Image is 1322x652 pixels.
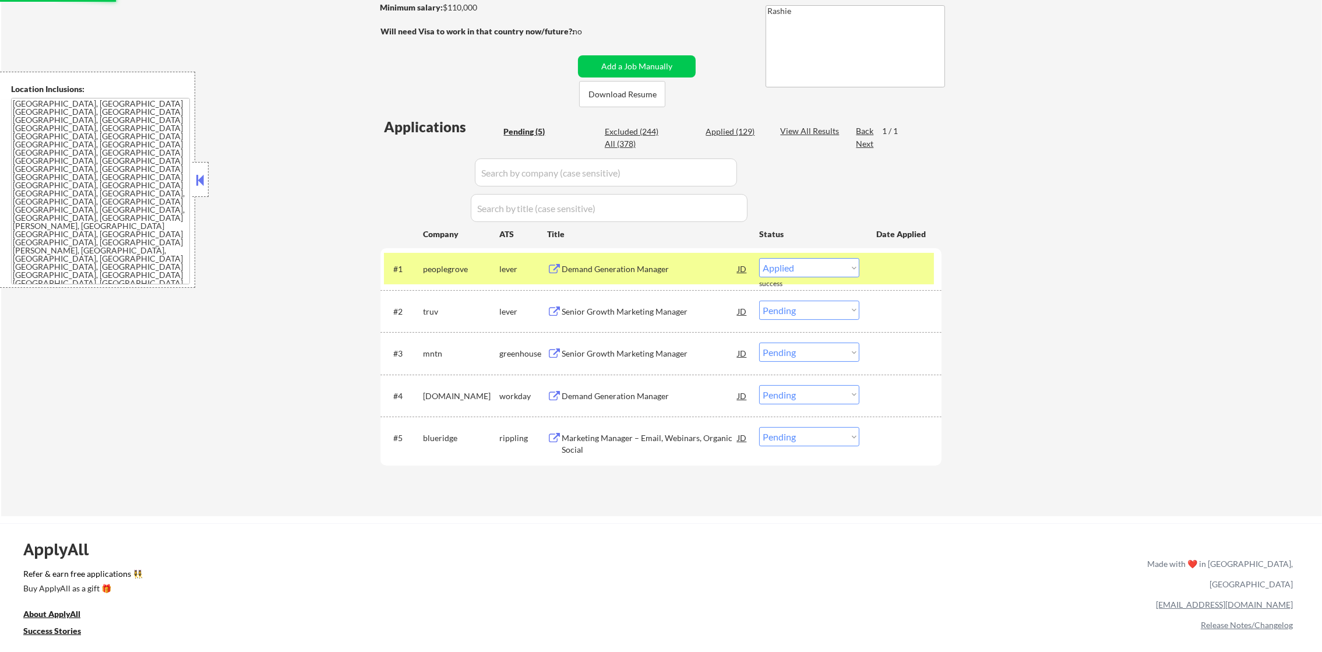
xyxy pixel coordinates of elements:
[706,126,764,138] div: Applied (129)
[573,26,606,37] div: no
[562,390,738,402] div: Demand Generation Manager
[562,432,738,455] div: Marketing Manager – Email, Webinars, Organic Social
[23,584,140,593] div: Buy ApplyAll as a gift 🎁
[605,126,663,138] div: Excluded (244)
[393,432,414,444] div: #5
[23,540,102,559] div: ApplyAll
[562,263,738,275] div: Demand Generation Manager
[475,158,737,186] input: Search by company (case sensitive)
[1143,554,1293,594] div: Made with ❤️ in [GEOGRAPHIC_DATA], [GEOGRAPHIC_DATA]
[547,228,748,240] div: Title
[780,125,842,137] div: View All Results
[736,385,748,406] div: JD
[562,306,738,318] div: Senior Growth Marketing Manager
[499,306,547,318] div: lever
[423,263,499,275] div: peoplegrove
[23,626,81,636] u: Success Stories
[578,55,696,77] button: Add a Job Manually
[499,228,547,240] div: ATS
[856,125,875,137] div: Back
[380,26,574,36] strong: Will need Visa to work in that country now/future?:
[423,432,499,444] div: blueridge
[23,609,80,619] u: About ApplyAll
[423,228,499,240] div: Company
[562,348,738,360] div: Senior Growth Marketing Manager
[471,194,748,222] input: Search by title (case sensitive)
[423,348,499,360] div: mntn
[759,279,806,289] div: success
[759,223,859,244] div: Status
[1201,620,1293,630] a: Release Notes/Changelog
[23,570,904,582] a: Refer & earn free applications 👯‍♀️
[1156,600,1293,609] a: [EMAIL_ADDRESS][DOMAIN_NAME]
[23,625,97,639] a: Success Stories
[423,306,499,318] div: truv
[856,138,875,150] div: Next
[503,126,562,138] div: Pending (5)
[882,125,909,137] div: 1 / 1
[23,582,140,597] a: Buy ApplyAll as a gift 🎁
[499,432,547,444] div: rippling
[736,427,748,448] div: JD
[736,258,748,279] div: JD
[11,83,191,95] div: Location Inclusions:
[393,306,414,318] div: #2
[393,263,414,275] div: #1
[499,263,547,275] div: lever
[605,138,663,150] div: All (378)
[380,2,443,12] strong: Minimum salary:
[499,348,547,360] div: greenhouse
[499,390,547,402] div: workday
[393,348,414,360] div: #3
[736,343,748,364] div: JD
[736,301,748,322] div: JD
[876,228,928,240] div: Date Applied
[423,390,499,402] div: [DOMAIN_NAME]
[380,2,574,13] div: $110,000
[393,390,414,402] div: #4
[384,120,499,134] div: Applications
[23,608,97,622] a: About ApplyAll
[579,81,665,107] button: Download Resume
